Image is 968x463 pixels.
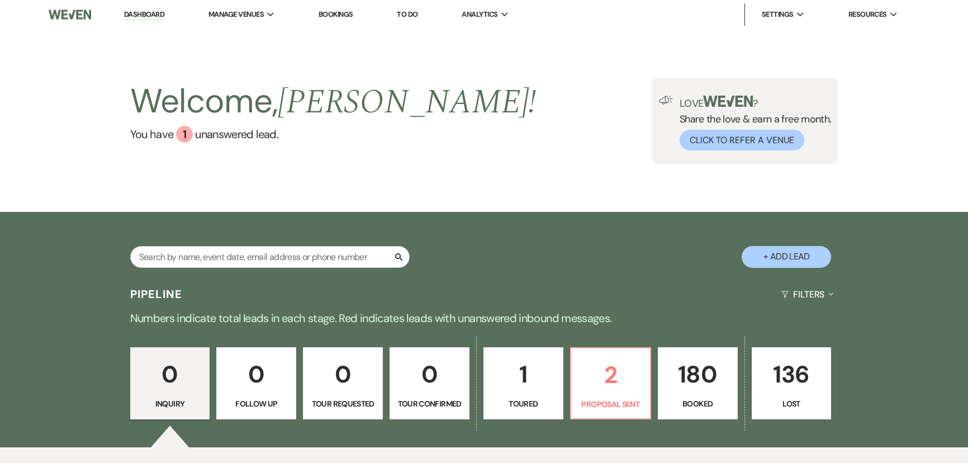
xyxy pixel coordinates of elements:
p: 180 [665,356,730,393]
button: Filters [777,280,838,309]
h2: Welcome, [130,78,537,126]
p: Inquiry [137,398,203,410]
a: 0Follow Up [216,347,296,420]
a: 136Lost [752,347,832,420]
a: You have 1 unanswered lead. [130,126,537,143]
p: 0 [310,356,376,393]
a: 1Toured [483,347,563,420]
a: 0Inquiry [130,347,210,420]
p: Follow Up [224,398,289,410]
button: Click to Refer a Venue [680,130,804,150]
p: Numbers indicate total leads in each stage. Red indicates leads with unanswered inbound messages. [82,309,886,327]
span: Manage Venues [208,9,264,20]
img: Weven Logo [49,3,91,26]
p: Proposal Sent [578,398,643,410]
span: [PERSON_NAME] ! [278,77,536,128]
p: 0 [224,356,289,393]
a: To Do [397,10,417,19]
p: 2 [578,356,643,394]
span: Settings [762,9,794,20]
p: Lost [759,398,824,410]
p: Toured [491,398,556,410]
p: 0 [397,356,462,393]
a: 0Tour Confirmed [390,347,469,420]
p: Tour Confirmed [397,398,462,410]
p: 136 [759,356,824,393]
button: + Add Lead [742,246,831,268]
img: loud-speaker-illustration.svg [659,96,673,105]
img: weven-logo-green.svg [703,96,753,107]
div: Share the love & earn a free month. [673,96,832,150]
a: 0Tour Requested [303,347,383,420]
a: 180Booked [658,347,738,420]
p: Booked [665,398,730,410]
input: Search by name, event date, email address or phone number [130,246,410,268]
a: Bookings [319,10,353,19]
a: Dashboard [124,10,164,20]
p: Tour Requested [310,398,376,410]
a: 2Proposal Sent [570,347,651,420]
p: Love ? [680,96,832,108]
h3: Pipeline [130,286,183,302]
span: Resources [848,9,887,20]
p: 1 [491,356,556,393]
p: 0 [137,356,203,393]
span: Analytics [462,9,497,20]
div: 1 [176,126,193,143]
